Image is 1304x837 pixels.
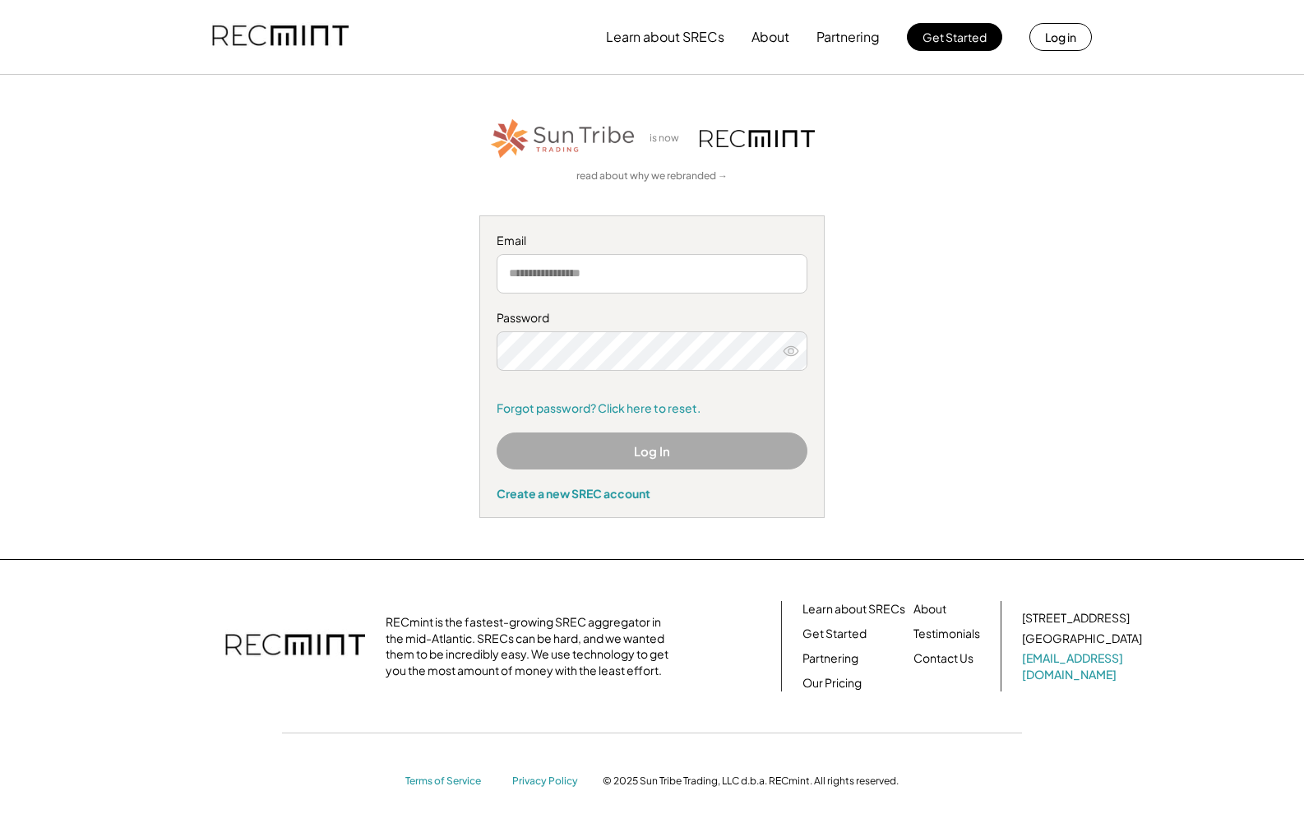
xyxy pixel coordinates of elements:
[1022,650,1145,682] a: [EMAIL_ADDRESS][DOMAIN_NAME]
[913,650,973,667] a: Contact Us
[1022,631,1142,647] div: [GEOGRAPHIC_DATA]
[603,775,899,788] div: © 2025 Sun Tribe Trading, LLC d.b.a. RECmint. All rights reserved.
[405,775,496,788] a: Terms of Service
[645,132,691,146] div: is now
[816,21,880,53] button: Partnering
[700,130,815,147] img: recmint-logotype%403x.png
[212,9,349,65] img: recmint-logotype%403x.png
[802,650,858,667] a: Partnering
[225,617,365,675] img: recmint-logotype%403x.png
[802,601,905,617] a: Learn about SRECs
[497,400,807,417] a: Forgot password? Click here to reset.
[386,614,677,678] div: RECmint is the fastest-growing SREC aggregator in the mid-Atlantic. SRECs can be hard, and we wan...
[497,486,807,501] div: Create a new SREC account
[497,432,807,469] button: Log In
[802,675,862,691] a: Our Pricing
[907,23,1002,51] button: Get Started
[802,626,867,642] a: Get Started
[913,626,980,642] a: Testimonials
[913,601,946,617] a: About
[606,21,724,53] button: Learn about SRECs
[1029,23,1092,51] button: Log in
[576,169,728,183] a: read about why we rebranded →
[1022,610,1130,627] div: [STREET_ADDRESS]
[497,310,807,326] div: Password
[512,775,586,788] a: Privacy Policy
[751,21,789,53] button: About
[489,116,637,161] img: STT_Horizontal_Logo%2B-%2BColor.png
[497,233,807,249] div: Email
